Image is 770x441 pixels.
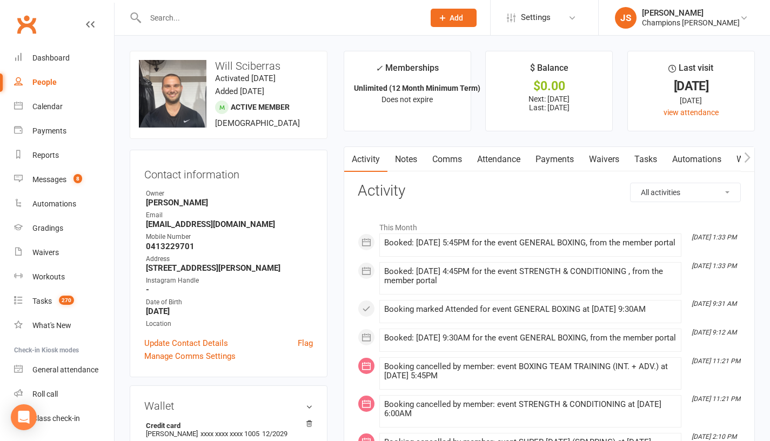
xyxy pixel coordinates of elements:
[642,8,740,18] div: [PERSON_NAME]
[14,143,114,168] a: Reports
[692,433,736,440] i: [DATE] 2:10 PM
[692,300,736,308] i: [DATE] 9:31 AM
[665,147,729,172] a: Automations
[32,365,98,374] div: General attendance
[146,198,313,208] strong: [PERSON_NAME]
[14,358,114,382] a: General attendance kiosk mode
[528,147,581,172] a: Payments
[14,95,114,119] a: Calendar
[59,296,74,305] span: 270
[144,337,228,350] a: Update Contact Details
[450,14,463,22] span: Add
[144,350,236,363] a: Manage Comms Settings
[139,60,206,128] img: image1686217616.png
[13,11,40,38] a: Clubworx
[32,151,59,159] div: Reports
[32,78,57,86] div: People
[262,430,287,438] span: 12/2029
[32,297,52,305] div: Tasks
[14,289,114,313] a: Tasks 270
[358,216,741,233] li: This Month
[139,60,318,72] h3: Will Sciberras
[692,357,740,365] i: [DATE] 11:21 PM
[14,168,114,192] a: Messages 8
[73,174,82,183] span: 8
[642,18,740,28] div: Champions [PERSON_NAME]
[668,61,713,81] div: Last visit
[144,400,313,412] h3: Wallet
[32,224,63,232] div: Gradings
[146,232,313,242] div: Mobile Number
[146,306,313,316] strong: [DATE]
[32,175,66,184] div: Messages
[146,263,313,273] strong: [STREET_ADDRESS][PERSON_NAME]
[215,118,300,128] span: [DEMOGRAPHIC_DATA]
[146,297,313,308] div: Date of Birth
[692,395,740,403] i: [DATE] 11:21 PM
[692,233,736,241] i: [DATE] 1:33 PM
[14,119,114,143] a: Payments
[358,183,741,199] h3: Activity
[146,210,313,220] div: Email
[14,46,114,70] a: Dashboard
[425,147,470,172] a: Comms
[381,95,433,104] span: Does not expire
[384,305,677,314] div: Booking marked Attended for event GENERAL BOXING at [DATE] 9:30AM
[32,390,58,398] div: Roll call
[14,382,114,406] a: Roll call
[146,319,313,329] div: Location
[144,164,313,181] h3: Contact information
[692,262,736,270] i: [DATE] 1:33 PM
[146,285,313,295] strong: -
[431,9,477,27] button: Add
[14,406,114,431] a: Class kiosk mode
[146,189,313,199] div: Owner
[627,147,665,172] a: Tasks
[200,430,259,438] span: xxxx xxxx xxxx 1005
[14,240,114,265] a: Waivers
[376,63,383,73] i: ✓
[521,5,551,30] span: Settings
[142,10,417,25] input: Search...
[146,422,307,430] strong: Credit card
[384,362,677,380] div: Booking cancelled by member: event BOXING TEAM TRAINING (INT. + ADV.) at [DATE] 5:45PM
[638,95,745,106] div: [DATE]
[32,248,59,257] div: Waivers
[581,147,627,172] a: Waivers
[470,147,528,172] a: Attendance
[146,242,313,251] strong: 0413229701
[146,254,313,264] div: Address
[344,147,387,172] a: Activity
[638,81,745,92] div: [DATE]
[14,265,114,289] a: Workouts
[32,321,71,330] div: What's New
[384,238,677,248] div: Booked: [DATE] 5:45PM for the event GENERAL BOXING, from the member portal
[215,73,276,83] time: Activated [DATE]
[32,414,80,423] div: Class check-in
[32,102,63,111] div: Calendar
[14,313,114,338] a: What's New
[14,216,114,240] a: Gradings
[32,199,76,208] div: Automations
[32,272,65,281] div: Workouts
[664,108,719,117] a: view attendance
[387,147,425,172] a: Notes
[615,7,637,29] div: JS
[298,337,313,350] a: Flag
[14,70,114,95] a: People
[231,103,290,111] span: Active member
[11,404,37,430] div: Open Intercom Messenger
[384,333,677,343] div: Booked: [DATE] 9:30AM for the event GENERAL BOXING, from the member portal
[146,219,313,229] strong: [EMAIL_ADDRESS][DOMAIN_NAME]
[32,54,70,62] div: Dashboard
[496,81,602,92] div: $0.00
[376,61,439,81] div: Memberships
[354,84,480,92] strong: Unlimited (12 Month Minimum Term)
[146,276,313,286] div: Instagram Handle
[692,329,736,336] i: [DATE] 9:12 AM
[384,267,677,285] div: Booked: [DATE] 4:45PM for the event STRENGTH & CONDITIONING , from the member portal
[384,400,677,418] div: Booking cancelled by member: event STRENGTH & CONDITIONING at [DATE] 6:00AM
[14,192,114,216] a: Automations
[530,61,568,81] div: $ Balance
[215,86,264,96] time: Added [DATE]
